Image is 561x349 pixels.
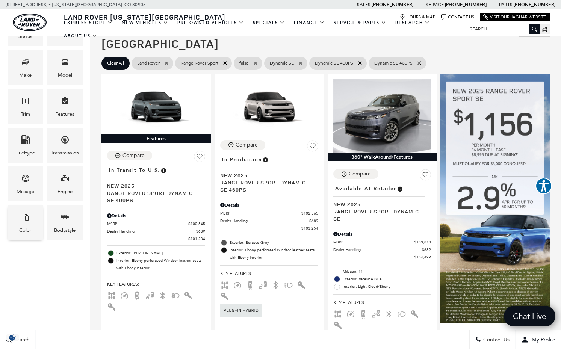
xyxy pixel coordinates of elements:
span: Clear All [107,59,124,68]
button: Compare Vehicle [333,169,378,179]
span: $689 [309,218,318,224]
span: $689 [196,228,205,234]
span: Interior Accents [410,311,419,316]
span: Interior: Ebony perforated Windsor leather seats with Ebony interior [116,257,205,272]
span: Fog Lights [397,311,406,316]
span: Fueltype [21,133,30,149]
div: Trim [21,110,30,118]
input: Search [464,24,539,33]
span: Mileage [21,172,30,187]
span: Adaptive Cruise Control [346,311,355,316]
a: Dealer Handling $689 [220,218,318,224]
span: AWD [220,282,229,287]
div: 360° WalkAround/Features [328,153,437,161]
span: Dealer Handling [220,218,309,224]
a: Pre-Owned Vehicles [173,16,248,29]
a: [PHONE_NUMBER] [445,2,487,8]
a: EXPRESS STORE [59,16,117,29]
a: Research [391,16,434,29]
span: Service [426,2,443,7]
a: MSRP $100,545 [107,221,205,227]
div: Compare [122,152,145,159]
a: Specials [248,16,289,29]
span: Dynamic SE [270,59,294,68]
span: Backup Camera [246,282,255,287]
span: $103,254 [301,225,318,231]
span: Exterior: Borasco Grey [230,239,318,246]
span: Range Rover Sport Dynamic SE [333,208,426,222]
span: Color [21,211,30,226]
span: Blind Spot Monitor [145,292,154,298]
div: Transmission [51,149,79,157]
a: Chat Live [504,306,555,326]
div: Bodystyle [54,226,76,234]
span: Dealer Handling [107,228,196,234]
span: Make [21,56,30,71]
span: MSRP [333,239,414,245]
span: In Production [222,156,262,164]
div: TrimTrim [8,89,43,124]
span: Dealer Handling [333,247,422,252]
img: 2025 LAND ROVER Range Rover Sport Dynamic SE 400PS [107,79,205,134]
span: Transmission [60,133,70,149]
a: $104,499 [333,254,431,260]
button: Compare Vehicle [107,151,152,160]
div: BodystyleBodystyle [47,205,83,240]
button: Save Vehicle [420,169,431,183]
div: Engine [57,187,73,196]
span: Interior Accents [297,282,306,287]
a: land-rover [13,14,47,31]
button: Save Vehicle [194,151,205,165]
button: Open user profile menu [516,330,561,349]
span: $100,545 [188,221,205,227]
img: Land Rover Hybrid Vehicle [220,304,262,317]
li: Mileage: 11 [333,268,431,275]
span: Vehicle has shipped from factory of origin. Estimated time of delivery to Retailer is on average ... [160,166,167,174]
a: In Transit to U.S.New 2025Range Rover Sport Dynamic SE 400PS [107,165,205,204]
a: Hours & Map [400,14,435,20]
span: Blind Spot Monitor [372,311,381,316]
button: Compare Vehicle [220,140,265,150]
span: AWD [107,292,116,298]
span: New 2025 [107,182,200,189]
span: $102,565 [301,210,318,216]
a: Land Rover [US_STATE][GEOGRAPHIC_DATA] [59,12,230,21]
span: Vehicle is in stock and ready for immediate delivery. Due to demand, availability is subject to c... [396,184,403,193]
div: TransmissionTransmission [47,128,83,163]
span: Features [60,95,70,110]
div: Pricing Details - Range Rover Sport Dynamic SE 460PS [220,202,318,208]
span: Key Features : [220,269,318,278]
aside: Accessibility Help Desk [535,178,552,196]
div: Fueltype [16,149,35,157]
div: Features [101,134,211,143]
span: MSRP [107,221,188,227]
a: MSRP $103,810 [333,239,431,245]
span: false [239,59,249,68]
span: Fog Lights [284,282,293,287]
span: Keyless Entry [107,304,116,309]
div: MileageMileage [8,166,43,201]
span: In Transit to U.S. [109,166,160,174]
span: Range Rover Sport Dynamic SE 400PS [107,189,200,204]
a: $101,234 [107,236,205,242]
span: Available at Retailer [335,184,396,193]
span: Dynamic SE 460PS [374,59,413,68]
span: New 2025 [220,172,313,179]
img: Land Rover [13,14,47,31]
span: Vehicle is being built. Estimated time of delivery is 5-12 weeks. MSRP will be finalized when the... [262,156,269,164]
span: Chat Live [509,311,550,321]
span: Trim [21,95,30,110]
span: Bluetooth [158,292,167,298]
span: Fog Lights [171,292,180,298]
a: Contact Us [441,14,474,20]
span: $689 [422,247,431,252]
span: Engine [60,172,70,187]
span: Range Rover Sport Dynamic SE 460PS [220,179,313,193]
img: 2025 LAND ROVER Range Rover Sport Dynamic SE 460PS [220,79,318,134]
span: Sales [357,2,370,7]
div: ModelModel [47,50,83,85]
a: Service & Parts [329,16,391,29]
span: Exterior: [PERSON_NAME] [116,249,205,257]
span: Interior: Light Cloud/Ebony [343,283,431,290]
span: AWD [333,311,342,316]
